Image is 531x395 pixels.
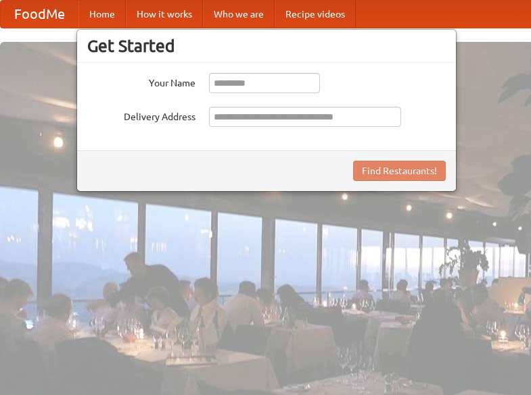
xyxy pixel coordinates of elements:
[87,73,195,90] label: Your Name
[87,36,446,56] h3: Get Started
[78,1,126,28] a: Home
[203,1,275,28] a: Who we are
[126,1,203,28] a: How it works
[1,1,78,28] a: FoodMe
[87,107,195,124] label: Delivery Address
[275,1,356,28] a: Recipe videos
[353,161,446,181] button: Find Restaurants!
